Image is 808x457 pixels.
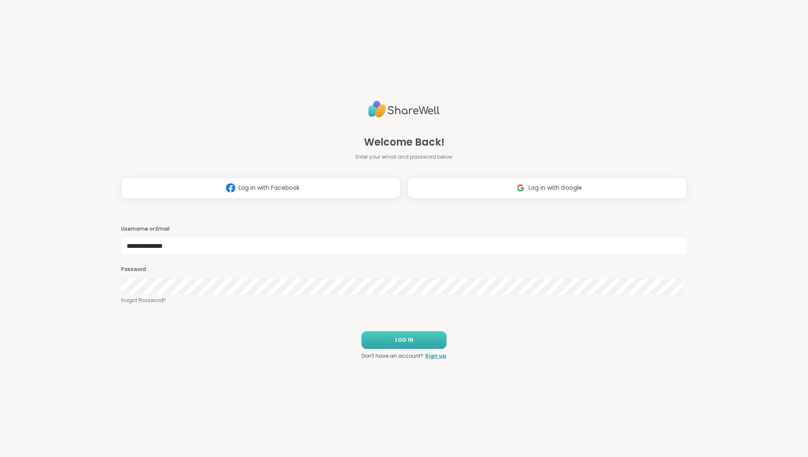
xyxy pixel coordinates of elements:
img: ShareWell Logo [368,97,440,121]
a: Sign up [425,352,447,360]
button: Log in with Facebook [121,178,401,199]
span: LOG IN [395,336,413,344]
button: LOG IN [361,331,447,349]
img: ShareWell Logomark [513,180,529,196]
span: Log in with Google [529,183,582,192]
span: Welcome Back! [364,135,444,150]
span: Enter your email and password below [356,153,452,161]
a: Forgot Password? [121,297,687,304]
span: Don't have an account? [361,352,423,360]
h3: Username or Email [121,226,687,233]
h3: Password [121,266,687,273]
button: Log in with Google [407,178,687,199]
span: Log in with Facebook [239,183,300,192]
img: ShareWell Logomark [223,180,239,196]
